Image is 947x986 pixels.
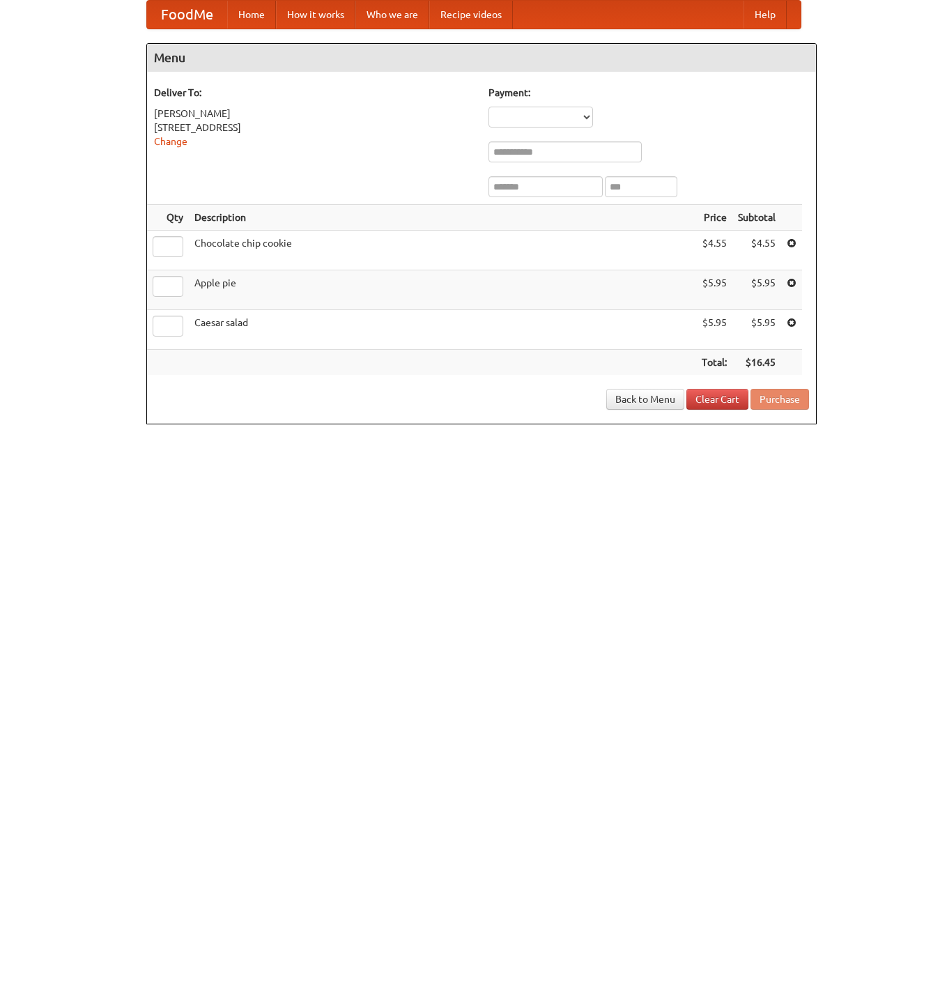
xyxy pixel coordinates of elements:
[429,1,513,29] a: Recipe videos
[744,1,787,29] a: Help
[686,389,748,410] a: Clear Cart
[154,121,475,134] div: [STREET_ADDRESS]
[147,1,227,29] a: FoodMe
[750,389,809,410] button: Purchase
[732,205,781,231] th: Subtotal
[189,310,696,350] td: Caesar salad
[355,1,429,29] a: Who we are
[696,270,732,310] td: $5.95
[154,136,187,147] a: Change
[154,86,475,100] h5: Deliver To:
[154,107,475,121] div: [PERSON_NAME]
[732,231,781,270] td: $4.55
[696,350,732,376] th: Total:
[488,86,809,100] h5: Payment:
[696,205,732,231] th: Price
[147,205,189,231] th: Qty
[696,310,732,350] td: $5.95
[189,231,696,270] td: Chocolate chip cookie
[147,44,816,72] h4: Menu
[696,231,732,270] td: $4.55
[189,270,696,310] td: Apple pie
[732,310,781,350] td: $5.95
[276,1,355,29] a: How it works
[606,389,684,410] a: Back to Menu
[732,350,781,376] th: $16.45
[227,1,276,29] a: Home
[189,205,696,231] th: Description
[732,270,781,310] td: $5.95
